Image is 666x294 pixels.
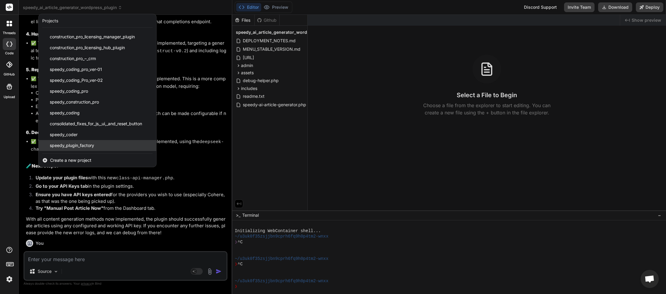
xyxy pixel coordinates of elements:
span: speedy_coding [50,110,80,116]
label: GitHub [4,72,15,77]
img: settings [4,274,14,284]
span: Create a new project [50,157,91,163]
span: consolidated_fixes_for_js,_ui,_and_reset_button [50,121,142,127]
label: threads [3,30,16,36]
span: speedy_plugin_factory [50,142,94,149]
div: Projects [42,18,58,24]
span: speedy_coder [50,132,78,138]
label: code [5,51,14,56]
span: speedy_construction_pro [50,99,99,105]
span: speedy_coding_pro [50,88,88,94]
span: speedy_coding_pro_ver-01 [50,66,102,72]
span: construction_pro_licensing_hub_plugin [50,45,125,51]
span: construction_pro_–_crm [50,56,96,62]
label: Upload [4,94,15,100]
div: Open chat [641,270,659,288]
span: speedy_coding_Pro_ver-02 [50,77,103,83]
span: construction_pro_licensing_manager_plugin [50,34,135,40]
